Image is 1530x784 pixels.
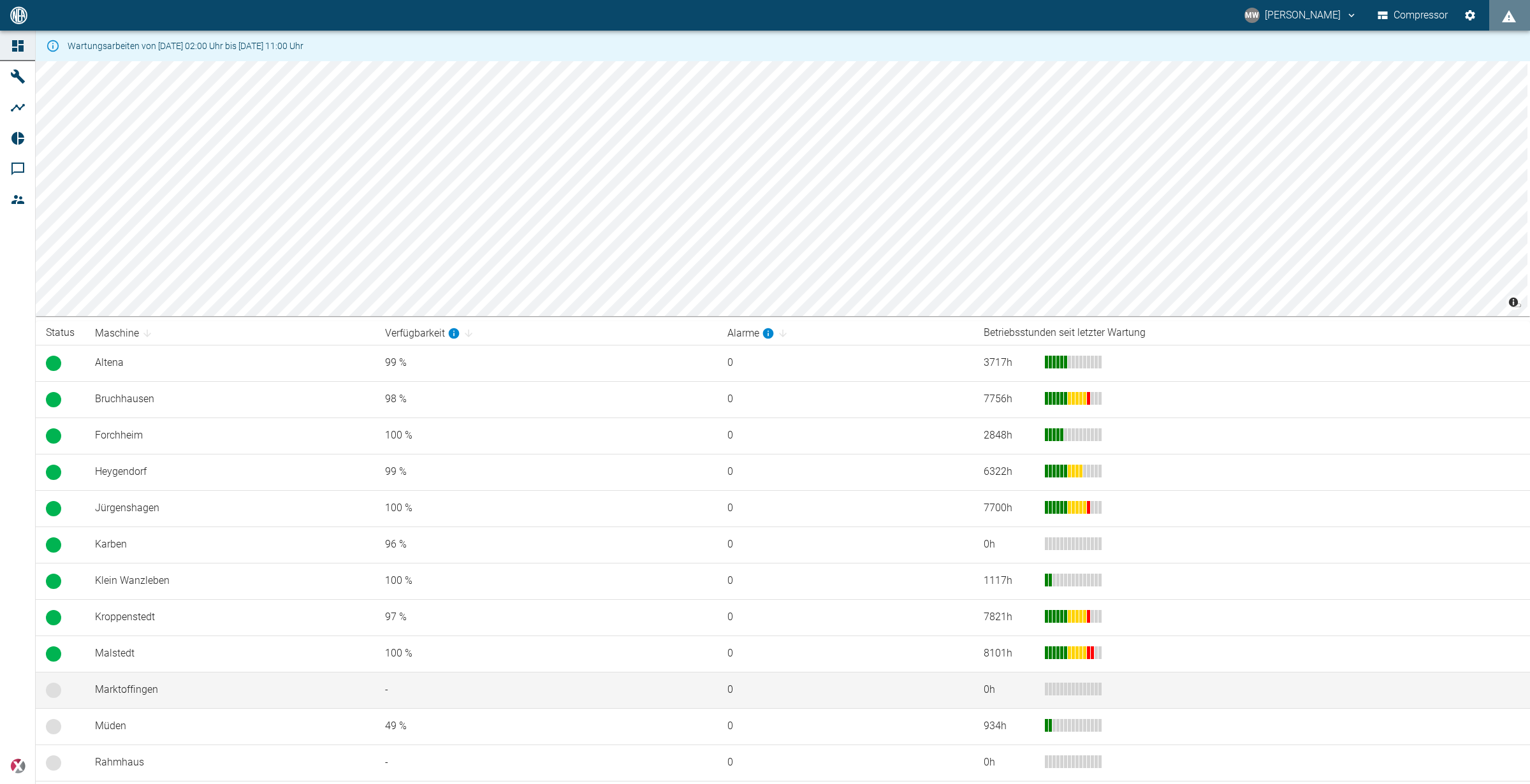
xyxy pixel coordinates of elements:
div: 0 h [984,755,1035,770]
td: Forchheim [85,417,375,454]
div: 1117 h [984,574,1035,588]
span: Betrieb [46,646,61,662]
span: Betrieb [46,610,61,625]
td: Kroppenstedt [85,599,375,635]
span: Betrieb [46,537,61,553]
div: 6322 h [984,465,1035,479]
td: Heygendorf [85,454,375,490]
td: 99 % [375,345,717,381]
div: 0 h [984,683,1035,697]
div: 934 h [984,719,1035,734]
span: Betrieb [46,465,61,480]
td: - [375,744,717,781]
td: 0 [717,381,974,417]
td: 0 [717,599,974,635]
div: Wartungsarbeiten von [DATE] 02:00 Uhr bis [DATE] 11:00 Uhr [68,34,303,57]
td: 0 [717,345,974,381]
th: Status [36,321,85,345]
td: Bruchhausen [85,381,375,417]
div: 2848 h [984,428,1035,443]
td: 98 % [375,381,717,417]
div: berechnet für die letzten 7 Tage [727,326,775,341]
canvas: Map [36,61,1527,316]
td: 49 % [375,708,717,744]
td: Klein Wanzleben [85,563,375,599]
td: 0 [717,526,974,563]
button: Compressor [1375,4,1451,27]
button: markus.wilshusen@arcanum-energy.de [1242,4,1359,27]
span: Betrieb [46,356,61,371]
span: Betrieb [46,574,61,589]
td: 100 % [375,563,717,599]
td: 0 [717,417,974,454]
span: Keine Daten [46,683,61,698]
td: 0 [717,672,974,708]
div: 0 h [984,537,1035,552]
div: MW [1244,8,1260,23]
span: Betrieb [46,501,61,516]
span: Betrieb [46,428,61,444]
td: Altena [85,345,375,381]
div: 8101 h [984,646,1035,661]
td: 100 % [375,635,717,672]
div: 7821 h [984,610,1035,625]
img: Xplore Logo [10,759,25,774]
div: 7756 h [984,392,1035,407]
td: 99 % [375,454,717,490]
button: Einstellungen [1459,4,1482,27]
span: Betrieb [46,392,61,407]
span: Maschine [95,326,156,341]
td: Karben [85,526,375,563]
td: Müden [85,708,375,744]
span: Keine Daten [46,755,61,771]
td: 100 % [375,490,717,526]
td: Malstedt [85,635,375,672]
td: 0 [717,563,974,599]
td: 0 [717,490,974,526]
td: 0 [717,635,974,672]
td: 0 [717,744,974,781]
td: Marktoffingen [85,672,375,708]
div: berechnet für die letzten 7 Tage [385,326,460,341]
th: Betriebsstunden seit letzter Wartung [973,321,1530,345]
span: Keine Daten [46,719,61,734]
td: 0 [717,454,974,490]
td: 0 [717,708,974,744]
img: logo [9,6,29,24]
td: Rahmhaus [85,744,375,781]
td: 97 % [375,599,717,635]
div: 3717 h [984,356,1035,370]
td: - [375,672,717,708]
td: Jürgenshagen [85,490,375,526]
div: 7700 h [984,501,1035,516]
td: 96 % [375,526,717,563]
td: 100 % [375,417,717,454]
